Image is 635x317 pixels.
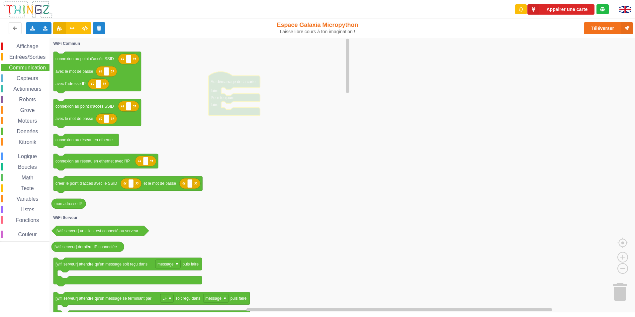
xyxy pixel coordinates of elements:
text: avec le mot de passe [55,116,93,121]
span: Boucles [17,164,38,170]
text: [wifi serveur] dernière IP connectée [54,245,117,249]
text: connexion au réseau en ethernet [55,138,114,142]
text: et le mot de passe [143,181,176,186]
div: Laisse libre cours à ton imagination ! [262,29,373,35]
text: connexion au réseau en ethernet avec l'IP [55,159,130,163]
span: Texte [20,185,35,191]
text: message [157,262,174,266]
span: Entrées/Sorties [8,54,46,60]
text: message [205,296,222,301]
span: Listes [20,207,36,212]
text: WiFi Commun [53,41,80,46]
text: soit reçu dans [175,296,200,301]
text: créer le point d'accès avec le SSID [55,181,117,186]
span: Affichage [15,44,39,49]
button: Téléverser [584,22,633,34]
button: Appairer une carte [527,4,594,15]
text: [wifi serveur] attendre qu'un message se terminant par [55,296,151,301]
img: thingz_logo.png [3,1,53,18]
text: [wifi serveur] attendre qu'un message soit reçu dans [55,262,147,266]
text: connexion au point d'accès SSID [55,104,114,109]
span: Moteurs [17,118,38,124]
span: Grove [19,107,36,113]
span: Logique [17,154,38,159]
img: gb.png [619,6,631,13]
span: Actionneurs [12,86,43,92]
text: mon adresse IP [54,201,82,206]
text: avec le mot de passe [55,69,93,74]
span: Couleur [17,232,38,237]
span: Données [16,129,39,134]
span: Kitronik [18,139,37,145]
text: avec l'adresse IP [55,81,86,86]
span: Fonctions [15,217,40,223]
text: puis faire [183,262,199,266]
div: Tu es connecté au serveur de création de Thingz [596,4,609,14]
text: connexion au point d'accès SSID [55,56,114,61]
text: puis faire [230,296,247,301]
span: Robots [18,97,37,102]
span: Capteurs [16,75,39,81]
text: [wifi serveur] un client est connecté au serveur [56,229,138,233]
span: Communication [8,65,47,70]
span: Variables [16,196,40,202]
text: WiFi Serveur [53,215,78,220]
span: Math [21,175,35,180]
text: LF [162,296,167,301]
div: Espace Galaxia Micropython [262,21,373,35]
